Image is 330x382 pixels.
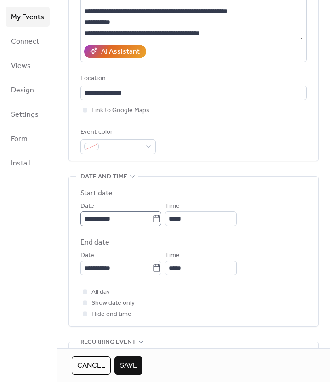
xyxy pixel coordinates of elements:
span: Connect [11,34,39,49]
span: Design [11,83,34,97]
button: Cancel [72,356,111,375]
span: Link to Google Maps [91,105,149,116]
div: End date [80,237,109,248]
span: Form [11,132,28,146]
a: Form [6,129,50,148]
span: Date [80,250,94,261]
span: Install [11,156,30,171]
a: Design [6,80,50,100]
button: Save [114,356,142,375]
div: Event color [80,127,154,138]
span: Hide end time [91,309,131,320]
span: Time [165,201,180,212]
a: Settings [6,104,50,124]
div: Start date [80,188,113,199]
span: Views [11,59,31,73]
span: All day [91,287,110,298]
span: Date [80,201,94,212]
span: Time [165,250,180,261]
span: Show date only [91,298,135,309]
a: Connect [6,31,50,51]
a: Views [6,56,50,75]
span: Cancel [77,360,105,371]
div: AI Assistant [101,46,140,57]
span: Save [120,360,137,371]
span: Settings [11,108,39,122]
a: My Events [6,7,50,27]
span: Recurring event [80,337,136,348]
span: My Events [11,10,44,24]
button: AI Assistant [84,45,146,58]
div: Location [80,73,305,84]
span: Date and time [80,171,127,182]
a: Install [6,153,50,173]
